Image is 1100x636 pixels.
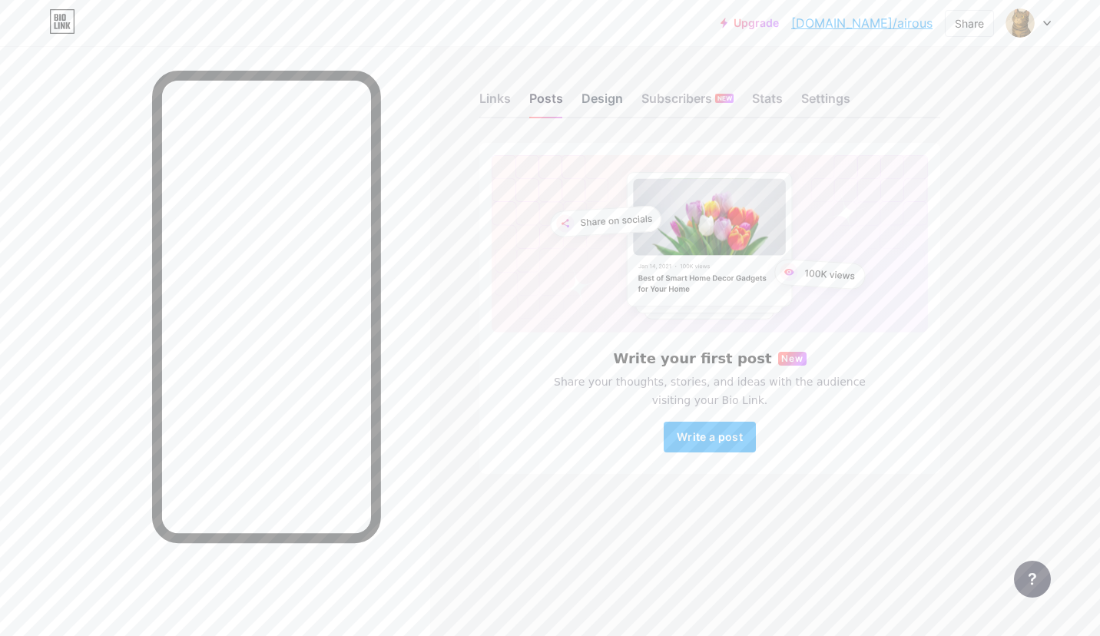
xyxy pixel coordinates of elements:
[664,422,756,452] button: Write a post
[581,89,623,117] div: Design
[479,89,511,117] div: Links
[801,89,850,117] div: Settings
[781,352,803,366] span: New
[791,14,933,32] a: [DOMAIN_NAME]/airous
[955,15,984,31] div: Share
[529,89,563,117] div: Posts
[535,373,884,409] span: Share your thoughts, stories, and ideas with the audience visiting your Bio Link.
[1006,8,1035,38] img: Airobus Hotpot
[613,351,771,366] h6: Write your first post
[721,17,779,29] a: Upgrade
[677,430,743,443] span: Write a post
[752,89,783,117] div: Stats
[717,94,732,103] span: NEW
[641,89,734,117] div: Subscribers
